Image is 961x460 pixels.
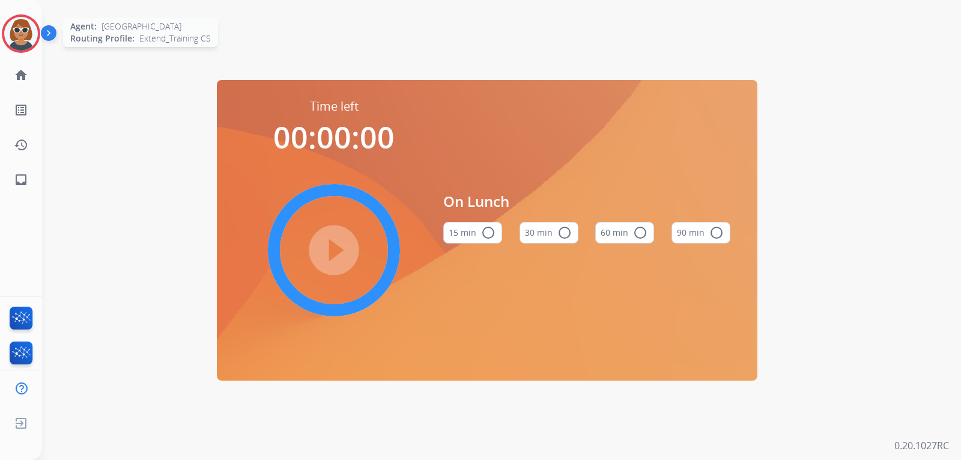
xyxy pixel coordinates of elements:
[443,222,502,244] button: 15 min
[443,191,730,212] span: On Lunch
[520,222,578,244] button: 30 min
[894,438,949,453] p: 0.20.1027RC
[70,32,135,44] span: Routing Profile:
[14,173,28,187] mat-icon: inbox
[709,225,724,240] mat-icon: radio_button_unchecked
[14,138,28,152] mat-icon: history
[273,117,395,158] span: 00:00:00
[481,225,496,240] mat-icon: radio_button_unchecked
[633,225,647,240] mat-icon: radio_button_unchecked
[4,17,38,51] img: avatar
[14,103,28,117] mat-icon: list_alt
[102,20,181,32] span: [GEOGRAPHIC_DATA]
[139,32,211,44] span: Extend_Training CS
[14,68,28,82] mat-icon: home
[671,222,730,244] button: 90 min
[595,222,654,244] button: 60 min
[70,20,97,32] span: Agent:
[557,225,572,240] mat-icon: radio_button_unchecked
[310,98,359,115] span: Time left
